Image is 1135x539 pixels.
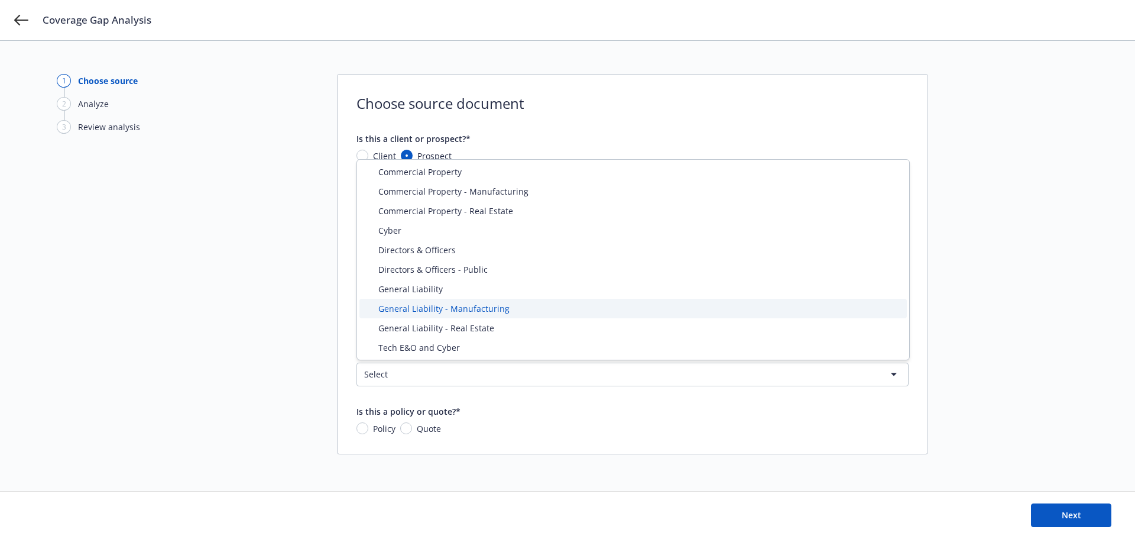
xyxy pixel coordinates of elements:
[378,322,494,334] span: General Liability - Real Estate
[378,263,488,276] span: Directors & Officers - Public
[1062,509,1081,521] span: Next
[378,205,513,217] span: Commercial Property - Real Estate
[378,224,401,237] span: Cyber
[378,302,510,315] span: General Liability - Manufacturing
[378,166,462,178] span: Commercial Property
[378,341,460,354] span: Tech E&O and Cyber
[378,244,456,256] span: Directors & Officers
[378,185,528,198] span: Commercial Property - Manufacturing
[378,283,443,295] span: General Liability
